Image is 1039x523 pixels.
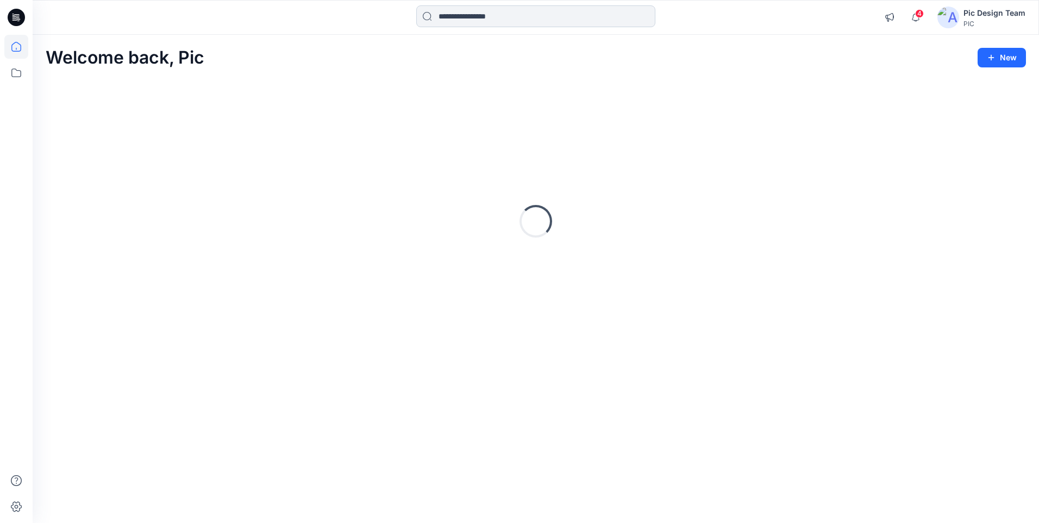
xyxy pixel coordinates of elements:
div: PIC [963,20,1025,28]
span: 4 [915,9,924,18]
button: New [978,48,1026,67]
img: avatar [937,7,959,28]
h2: Welcome back, Pic [46,48,204,68]
div: Pic Design Team [963,7,1025,20]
